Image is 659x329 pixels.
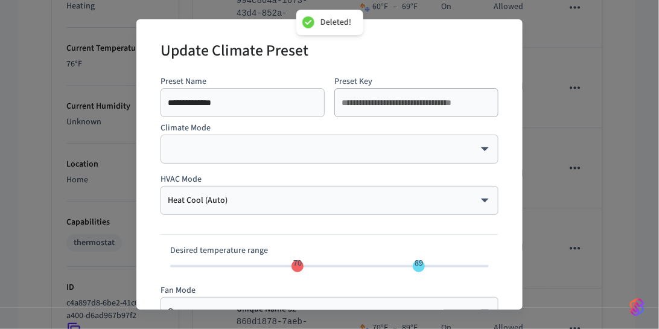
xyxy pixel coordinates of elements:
div: Deleted! [320,17,351,28]
div: Heat Cool (Auto) [168,194,491,206]
p: Desired temperature range [170,244,489,257]
span: 70 [293,257,302,269]
p: HVAC Mode [161,173,498,186]
span: 89 [415,257,423,269]
p: Fan Mode [161,284,498,297]
p: Preset Key [334,75,498,88]
p: Climate Mode [161,122,498,135]
h2: Update Climate Preset [161,34,308,71]
p: Preset Name [161,75,325,88]
div: On [168,305,491,318]
img: SeamLogoGradient.69752ec5.svg [630,298,645,317]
